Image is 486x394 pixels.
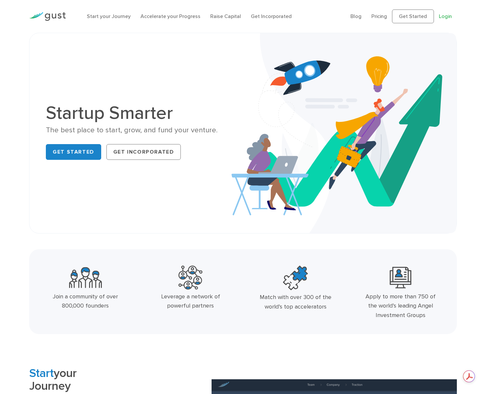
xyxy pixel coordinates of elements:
img: Community Founders [69,266,102,290]
a: Blog [350,13,362,19]
a: Login [439,13,452,19]
span: Start [29,366,54,380]
a: Raise Capital [210,13,241,19]
a: Get Started [392,9,434,23]
a: Start your Journey [87,13,131,19]
img: Startup Smarter Hero [232,33,457,233]
img: Gust Logo [29,12,66,21]
div: Match with over 300 of the world’s top accelerators [257,293,334,312]
a: Accelerate your Progress [140,13,200,19]
a: Get Incorporated [106,144,181,160]
img: Top Accelerators [283,266,308,291]
a: Get Started [46,144,101,160]
div: Leverage a network of powerful partners [152,292,229,311]
img: Powerful Partners [178,266,202,290]
div: Join a community of over 800,000 founders [47,292,123,311]
h1: Startup Smarter [46,104,238,122]
div: The best place to start, grow, and fund your venture. [46,125,238,135]
a: Pricing [371,13,387,19]
img: Leading Angel Investment [390,266,411,290]
div: Apply to more than 750 of the world’s leading Angel Investment Groups [363,292,439,320]
h2: your Journey [29,367,201,392]
a: Get Incorporated [251,13,292,19]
